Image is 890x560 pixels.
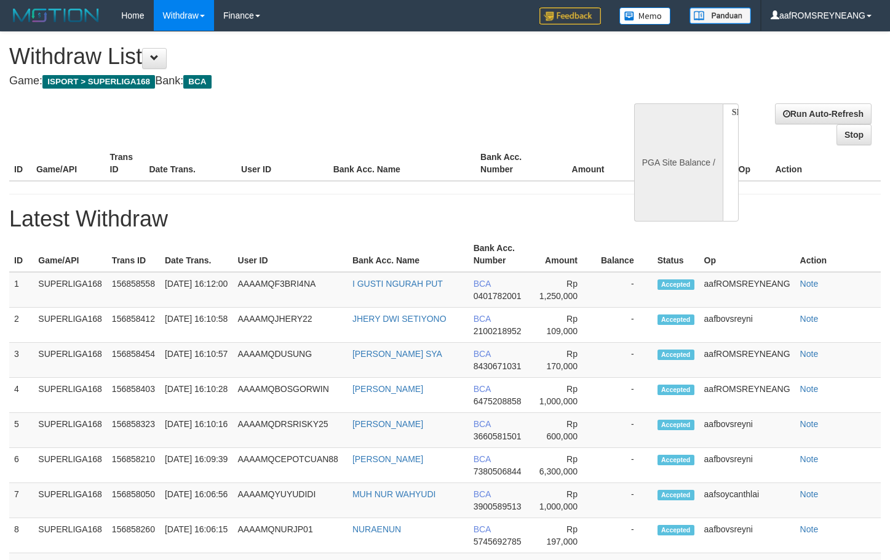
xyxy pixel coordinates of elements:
td: 156858403 [107,378,160,413]
th: Balance [596,237,653,272]
span: BCA [474,279,491,289]
span: 2100218952 [474,326,522,336]
td: Rp 600,000 [530,413,596,448]
img: panduan.png [689,7,751,24]
td: AAAAMQCEPOTCUAN88 [233,448,348,483]
a: Note [800,489,819,499]
a: Note [800,524,819,534]
td: - [596,518,653,553]
td: 8 [9,518,33,553]
td: SUPERLIGA168 [33,518,107,553]
td: AAAAMQDUSUNG [233,343,348,378]
td: 156858050 [107,483,160,518]
h1: Withdraw List [9,44,581,69]
td: 156858260 [107,518,160,553]
td: Rp 109,000 [530,308,596,343]
th: Op [699,237,795,272]
img: Feedback.jpg [539,7,601,25]
span: Accepted [658,385,694,395]
th: Game/API [31,146,105,181]
span: 6475208858 [474,396,522,406]
span: 7380506844 [474,466,522,476]
th: ID [9,146,31,181]
td: - [596,343,653,378]
div: PGA Site Balance / [634,103,723,222]
th: User ID [236,146,328,181]
td: - [596,272,653,308]
td: aafROMSREYNEANG [699,272,795,308]
h1: Latest Withdraw [9,207,881,231]
td: [DATE] 16:12:00 [160,272,233,308]
a: Note [800,349,819,359]
td: Rp 197,000 [530,518,596,553]
td: 1 [9,272,33,308]
td: 5 [9,413,33,448]
td: - [596,378,653,413]
a: JHERY DWI SETIYONO [352,314,447,324]
a: [PERSON_NAME] [352,384,423,394]
h4: Game: Bank: [9,75,581,87]
span: 5745692785 [474,537,522,546]
th: Op [734,146,771,181]
th: Date Trans. [160,237,233,272]
td: Rp 1,250,000 [530,272,596,308]
span: Accepted [658,420,694,430]
a: [PERSON_NAME] SYA [352,349,442,359]
th: Trans ID [107,237,160,272]
td: SUPERLIGA168 [33,378,107,413]
span: BCA [474,489,491,499]
th: Bank Acc. Name [328,146,475,181]
span: Accepted [658,525,694,535]
td: - [596,413,653,448]
th: Action [795,237,881,272]
td: aafbovsreyni [699,518,795,553]
td: Rp 1,000,000 [530,483,596,518]
th: Action [770,146,881,181]
td: 6 [9,448,33,483]
td: 2 [9,308,33,343]
span: BCA [183,75,211,89]
td: 156858323 [107,413,160,448]
td: [DATE] 16:10:28 [160,378,233,413]
td: - [596,448,653,483]
th: Date Trans. [144,146,236,181]
th: Bank Acc. Name [348,237,469,272]
td: aafsoycanthlai [699,483,795,518]
span: BCA [474,349,491,359]
td: AAAAMQJHERY22 [233,308,348,343]
td: AAAAMQDRSRISKY25 [233,413,348,448]
span: ISPORT > SUPERLIGA168 [42,75,155,89]
td: aafROMSREYNEANG [699,378,795,413]
td: SUPERLIGA168 [33,483,107,518]
th: Bank Acc. Number [469,237,530,272]
td: SUPERLIGA168 [33,272,107,308]
th: User ID [233,237,348,272]
th: Bank Acc. Number [475,146,549,181]
span: 8430671031 [474,361,522,371]
td: AAAAMQYUYUDIDI [233,483,348,518]
img: MOTION_logo.png [9,6,103,25]
a: NURAENUN [352,524,401,534]
td: AAAAMQBOSGORWIN [233,378,348,413]
th: Amount [549,146,623,181]
td: 156858454 [107,343,160,378]
th: Trans ID [105,146,145,181]
a: [PERSON_NAME] [352,454,423,464]
th: Amount [530,237,596,272]
a: Note [800,314,819,324]
span: Accepted [658,490,694,500]
td: aafROMSREYNEANG [699,343,795,378]
td: SUPERLIGA168 [33,343,107,378]
span: BCA [474,384,491,394]
span: BCA [474,524,491,534]
td: Rp 170,000 [530,343,596,378]
span: Accepted [658,455,694,465]
th: Game/API [33,237,107,272]
td: Rp 1,000,000 [530,378,596,413]
span: BCA [474,419,491,429]
a: Note [800,419,819,429]
a: MUH NUR WAHYUDI [352,489,436,499]
td: AAAAMQNURJP01 [233,518,348,553]
td: SUPERLIGA168 [33,448,107,483]
td: 156858412 [107,308,160,343]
